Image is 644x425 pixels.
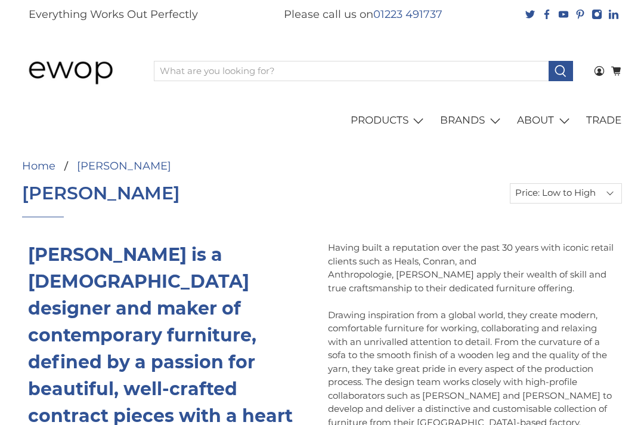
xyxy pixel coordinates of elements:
[434,104,510,137] a: BRANDS
[284,7,442,23] p: Please call us on
[343,104,434,137] a: PRODUCTS
[77,161,171,171] a: [PERSON_NAME]
[16,104,628,137] nav: main navigation
[22,183,180,204] h1: [PERSON_NAME]
[22,161,255,171] nav: breadcrumbs
[154,61,549,81] input: What are you looking for?
[373,7,442,23] a: 01223 491737
[510,104,580,137] a: ABOUT
[29,7,198,23] p: Everything Works Out Perfectly
[22,161,55,171] a: Home
[580,104,628,137] a: TRADE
